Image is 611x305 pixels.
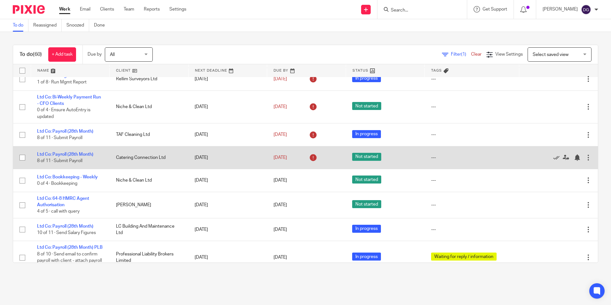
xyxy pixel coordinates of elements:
[188,192,267,218] td: [DATE]
[37,136,82,140] span: 8 of 11 · Submit Payroll
[110,52,115,57] span: All
[66,19,89,32] a: Snoozed
[37,74,100,78] a: Ltd Co: Management accounts
[352,153,381,161] span: Not started
[431,253,497,261] span: Waiting for reply / information
[352,176,381,184] span: Not started
[37,95,101,106] a: Ltd Co: Bi-Weekly Payment Run - CFO Clients
[543,6,578,12] p: [PERSON_NAME]
[188,90,267,123] td: [DATE]
[124,6,134,12] a: Team
[33,52,42,57] span: (60)
[37,152,93,157] a: Ltd Co: Payroll (28th Month)
[188,146,267,169] td: [DATE]
[13,19,28,32] a: To do
[274,155,287,160] span: [DATE]
[37,209,80,214] span: 4 of 5 · call with query
[274,77,287,81] span: [DATE]
[188,123,267,146] td: [DATE]
[483,7,507,12] span: Get Support
[33,19,62,32] a: Reassigned
[110,169,189,192] td: Niche & Clean Ltd
[48,47,76,62] a: + Add task
[581,4,591,15] img: svg%3E
[110,90,189,123] td: Niche & Clean Ltd
[352,200,381,208] span: Not started
[274,178,287,183] span: [DATE]
[274,132,287,137] span: [DATE]
[110,192,189,218] td: [PERSON_NAME]
[390,8,448,13] input: Search
[533,52,568,57] span: Select saved view
[100,6,114,12] a: Clients
[461,52,466,57] span: (1)
[274,203,287,207] span: [DATE]
[431,104,513,110] div: ---
[144,6,160,12] a: Reports
[110,68,189,90] td: Rellim Surveyors Ltd
[352,102,381,110] span: Not started
[169,6,186,12] a: Settings
[431,76,513,82] div: ---
[352,74,381,82] span: In progress
[37,108,90,119] span: 0 of 4 · Ensure AutoEntry is updated
[110,123,189,146] td: TAF Cleaning Ltd
[188,68,267,90] td: [DATE]
[431,69,442,72] span: Tags
[431,226,513,233] div: ---
[110,218,189,241] td: LC Building And Maintenance Ltd
[37,245,103,250] a: Ltd Co: Payroll (28th Month) PLB
[188,169,267,192] td: [DATE]
[37,159,82,163] span: 8 of 11 · Submit Payroll
[188,241,267,274] td: [DATE]
[37,252,102,270] span: 8 of 10 · Send email to confirm payroll with client - attach payroll details...
[37,129,93,134] a: Ltd Co: Payroll (28th Month)
[37,224,93,229] a: Ltd Co: Payroll (28th Month)
[553,154,563,161] a: Mark as done
[274,227,287,232] span: [DATE]
[37,182,77,186] span: 0 of 4 · Bookkeeping
[80,6,90,12] a: Email
[431,177,513,184] div: ---
[352,130,381,138] span: In progress
[188,218,267,241] td: [DATE]
[471,52,482,57] a: Clear
[37,231,96,235] span: 10 of 11 · Send Salary Figures
[94,19,110,32] a: Done
[451,52,471,57] span: Filter
[274,255,287,260] span: [DATE]
[431,131,513,138] div: ---
[274,105,287,109] span: [DATE]
[431,154,513,161] div: ---
[19,51,42,58] h1: To do
[110,241,189,274] td: Professional Liability Brokers Limited
[431,202,513,208] div: ---
[37,175,98,179] a: Ltd Co: Bookkeeping - Weekly
[495,52,523,57] span: View Settings
[352,253,381,261] span: In progress
[59,6,70,12] a: Work
[37,196,89,207] a: Ltd Co: 64-8 HMRC Agent Authorisation
[352,225,381,233] span: In progress
[88,51,102,58] p: Due by
[13,5,45,14] img: Pixie
[37,80,87,85] span: 1 of 8 · Run Mgmt Report
[110,146,189,169] td: Catering Connection Ltd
